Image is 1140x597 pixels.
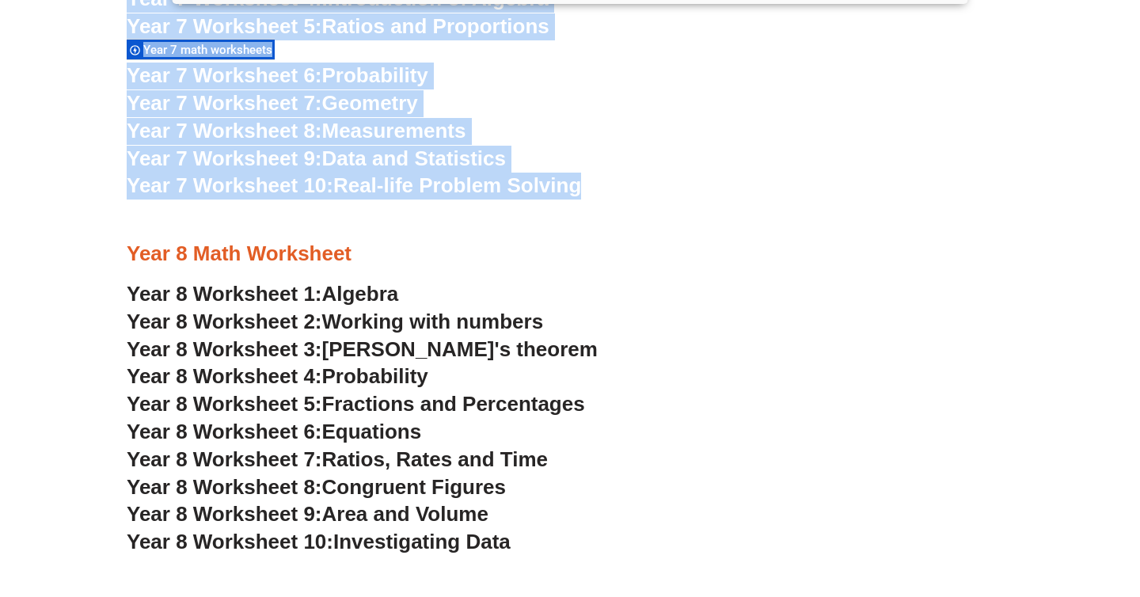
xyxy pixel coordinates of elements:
a: Year 7 Worksheet 5:Ratios and Proportions [127,14,549,38]
span: Algebra [322,282,399,306]
a: Year 8 Worksheet 2:Working with numbers [127,310,543,333]
a: Year 8 Worksheet 1:Algebra [127,282,398,306]
span: Year 8 Worksheet 7: [127,447,322,471]
span: Year 7 Worksheet 5: [127,14,322,38]
span: Year 7 Worksheet 9: [127,146,322,170]
a: Year 7 Worksheet 9:Data and Statistics [127,146,506,170]
span: Year 7 math worksheets [143,43,277,57]
span: Measurements [322,119,466,143]
a: Year 7 Worksheet 7:Geometry [127,91,418,115]
span: Year 8 Worksheet 9: [127,502,322,526]
span: Year 8 Worksheet 8: [127,475,322,499]
a: Year 7 Worksheet 6:Probability [127,63,428,87]
a: Year 8 Worksheet 5:Fractions and Percentages [127,392,585,416]
a: Year 8 Worksheet 7:Ratios, Rates and Time [127,447,548,471]
div: Year 7 math worksheets [127,39,275,60]
span: Ratios and Proportions [322,14,549,38]
iframe: Chat Widget [868,418,1140,597]
span: Year 8 Worksheet 10: [127,530,333,553]
span: Year 7 Worksheet 10: [127,173,333,197]
span: Congruent Figures [322,475,506,499]
a: Year 8 Worksheet 8:Congruent Figures [127,475,506,499]
span: [PERSON_NAME]'s theorem [322,337,598,361]
span: Year 7 Worksheet 8: [127,119,322,143]
span: Equations [322,420,422,443]
a: Year 7 Worksheet 10:Real-life Problem Solving [127,173,581,197]
h3: Year 8 Math Worksheet [127,241,1013,268]
span: Probability [322,63,428,87]
a: Year 8 Worksheet 6:Equations [127,420,421,443]
span: Investigating Data [333,530,511,553]
span: Working with numbers [322,310,544,333]
span: Geometry [322,91,418,115]
a: Year 8 Worksheet 9:Area and Volume [127,502,488,526]
span: Data and Statistics [322,146,507,170]
span: Area and Volume [322,502,488,526]
span: Fractions and Percentages [322,392,585,416]
span: Year 8 Worksheet 2: [127,310,322,333]
span: Year 7 Worksheet 7: [127,91,322,115]
a: Year 8 Worksheet 4:Probability [127,364,428,388]
span: Year 7 Worksheet 6: [127,63,322,87]
span: Year 8 Worksheet 6: [127,420,322,443]
span: Real-life Problem Solving [333,173,581,197]
a: Year 7 Worksheet 8:Measurements [127,119,465,143]
span: Year 8 Worksheet 5: [127,392,322,416]
span: Year 8 Worksheet 4: [127,364,322,388]
span: Year 8 Worksheet 1: [127,282,322,306]
a: Year 8 Worksheet 3:[PERSON_NAME]'s theorem [127,337,598,361]
span: Probability [322,364,428,388]
span: Year 8 Worksheet 3: [127,337,322,361]
span: Ratios, Rates and Time [322,447,548,471]
a: Year 8 Worksheet 10:Investigating Data [127,530,511,553]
